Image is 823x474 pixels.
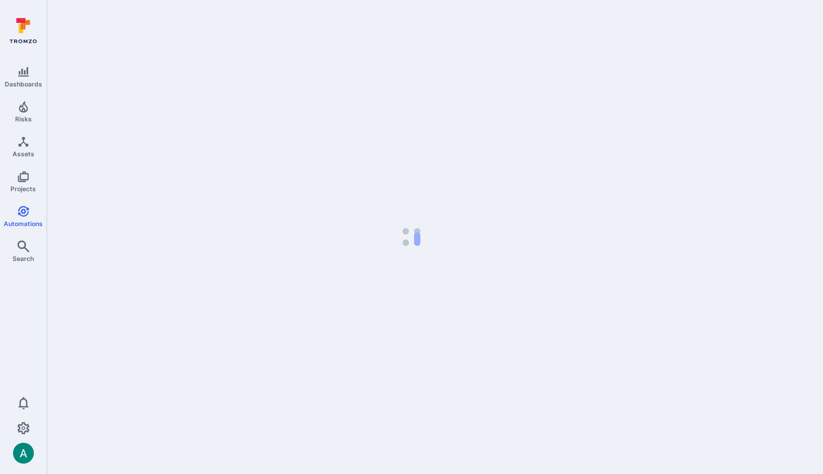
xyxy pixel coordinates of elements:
img: ACg8ocLSa5mPYBaXNx3eFu_EmspyJX0laNWN7cXOFirfQ7srZveEpg=s96-c [13,443,34,464]
span: Search [13,255,34,263]
div: Arjan Dehar [13,443,34,464]
span: Risks [15,115,32,123]
span: Automations [4,220,43,228]
span: Dashboards [5,80,42,88]
span: Projects [10,185,36,193]
span: Assets [13,150,34,158]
